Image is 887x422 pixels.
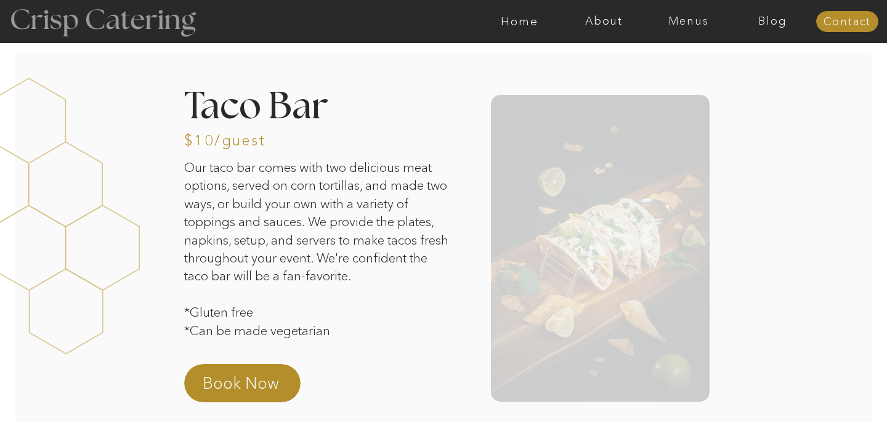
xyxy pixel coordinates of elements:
[203,372,311,402] a: Book Now
[184,158,453,351] p: Our taco bar comes with two delicious meat options, served on corn tortillas, and made two ways, ...
[816,16,878,28] a: Contact
[184,89,421,121] h2: Taco Bar
[646,15,731,28] a: Menus
[184,133,254,145] h3: $10/guest
[731,15,815,28] a: Blog
[477,15,562,28] a: Home
[562,15,646,28] a: About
